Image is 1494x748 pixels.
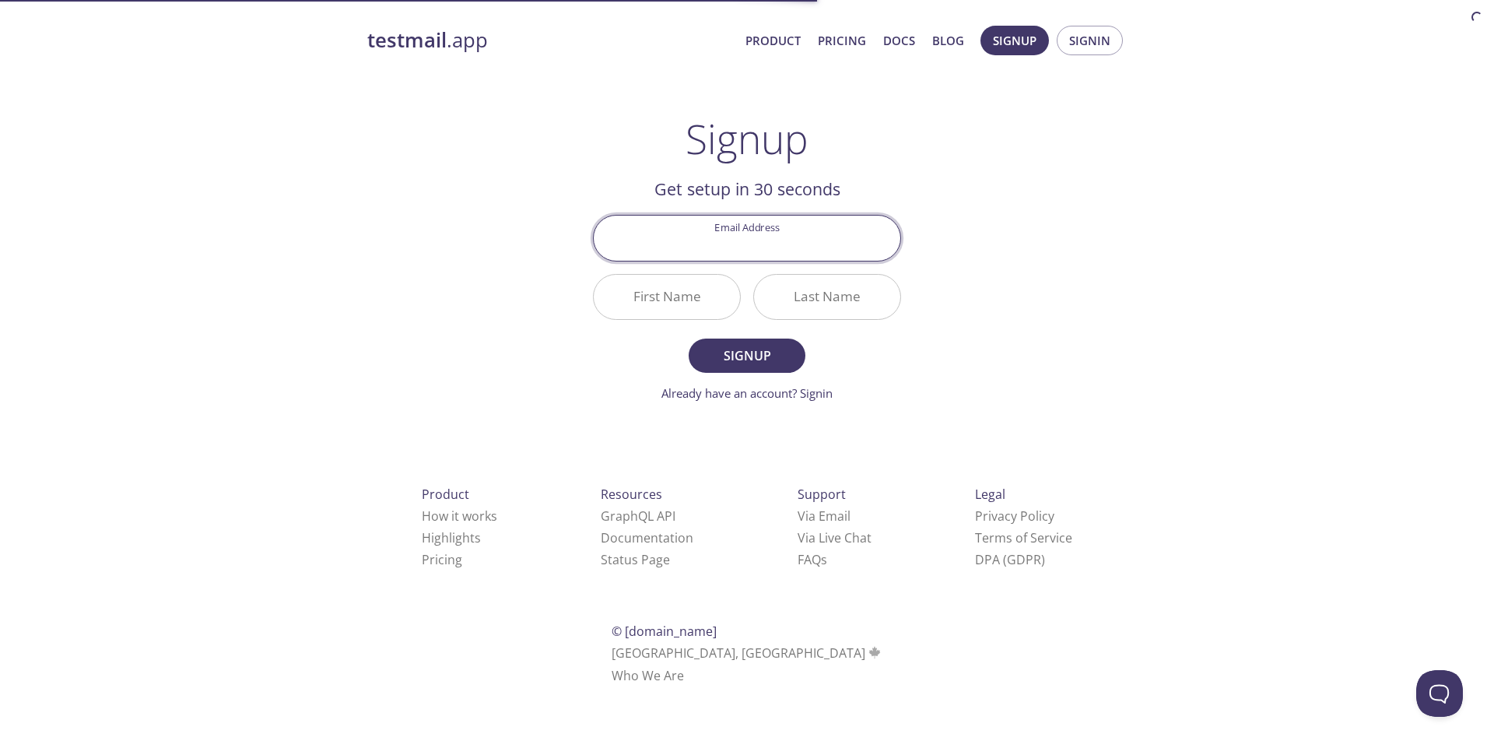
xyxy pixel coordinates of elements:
[798,529,871,546] a: Via Live Chat
[367,27,733,54] a: testmail.app
[593,176,901,202] h2: Get setup in 30 seconds
[689,339,805,373] button: Signup
[612,667,684,684] a: Who We Are
[422,507,497,525] a: How it works
[422,486,469,503] span: Product
[745,30,801,51] a: Product
[975,551,1045,568] a: DPA (GDPR)
[975,507,1054,525] a: Privacy Policy
[706,345,788,367] span: Signup
[798,507,850,525] a: Via Email
[612,644,883,662] span: [GEOGRAPHIC_DATA], [GEOGRAPHIC_DATA]
[601,486,662,503] span: Resources
[601,551,670,568] a: Status Page
[798,486,846,503] span: Support
[1069,30,1110,51] span: Signin
[422,529,481,546] a: Highlights
[932,30,964,51] a: Blog
[422,551,462,568] a: Pricing
[975,486,1005,503] span: Legal
[993,30,1036,51] span: Signup
[661,385,833,401] a: Already have an account? Signin
[821,551,827,568] span: s
[1416,670,1463,717] iframe: Help Scout Beacon - Open
[1057,26,1123,55] button: Signin
[798,551,827,568] a: FAQ
[818,30,866,51] a: Pricing
[980,26,1049,55] button: Signup
[612,623,717,640] span: © [DOMAIN_NAME]
[883,30,915,51] a: Docs
[601,507,675,525] a: GraphQL API
[975,529,1072,546] a: Terms of Service
[686,115,808,162] h1: Signup
[601,529,693,546] a: Documentation
[367,26,447,54] strong: testmail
